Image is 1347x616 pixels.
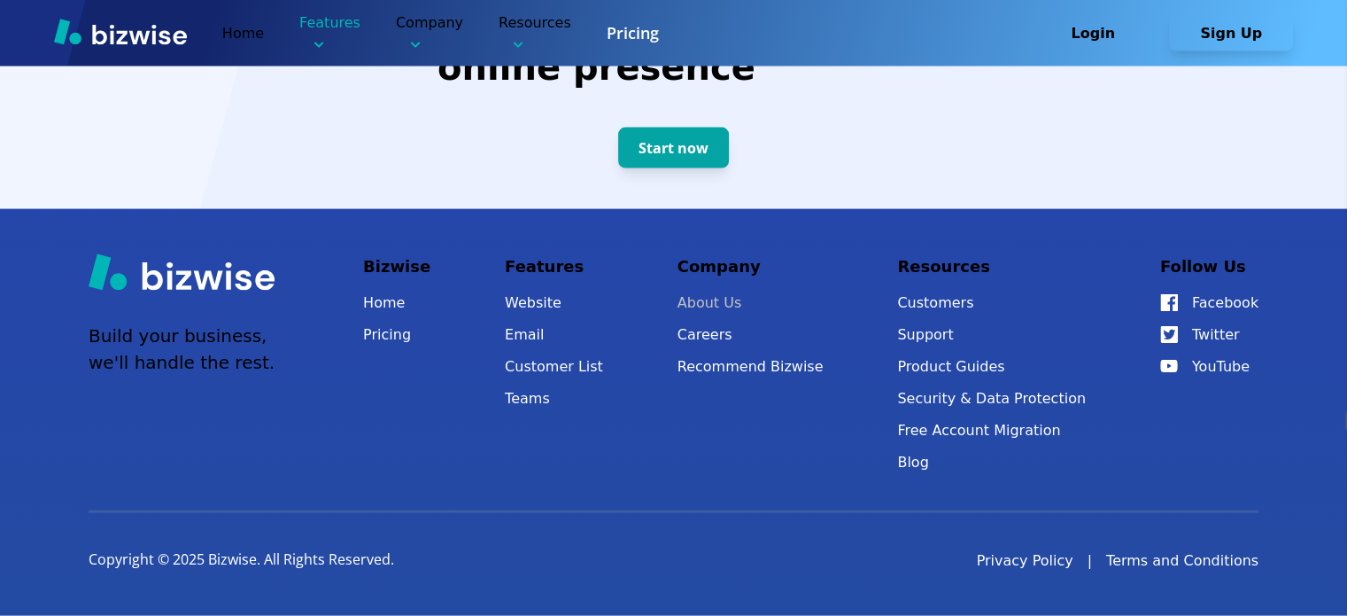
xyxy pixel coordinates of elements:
[1106,550,1258,572] a: Terms and Conditions
[363,291,430,316] a: Home
[1160,326,1178,344] img: Twitter Icon
[897,418,1086,443] a: Free Account Migration
[89,323,275,376] p: Build your business, we'll handle the rest.
[897,323,1086,347] button: Support
[677,355,824,379] a: Recommend Bizwise
[897,253,1086,280] p: Resources
[505,253,603,280] p: Features
[505,323,603,347] a: Email
[1160,360,1178,372] img: YouTube Icon
[499,12,571,54] p: Resources
[505,355,603,379] a: Customer List
[607,22,659,44] a: Pricing
[897,386,1086,411] a: Security & Data Protection
[505,386,603,411] a: Teams
[363,253,430,280] p: Bizwise
[1160,294,1178,312] img: Facebook Icon
[618,92,729,168] a: Start now
[1088,550,1092,572] div: |
[897,291,1086,316] a: Customers
[1160,355,1258,379] a: YouTube
[89,550,394,570] p: Copyright © 2025 Bizwise. All Rights Reserved.
[677,253,824,280] p: Company
[1169,25,1293,42] a: Sign Up
[1169,16,1293,51] button: Sign Up
[677,323,824,347] a: Careers
[505,291,603,316] a: Website
[897,450,1086,475] a: Blog
[1160,291,1258,316] a: Facebook
[976,550,1072,572] a: Privacy Policy
[299,12,360,54] p: Features
[1031,16,1155,51] button: Login
[222,25,264,42] a: Home
[1160,323,1258,347] a: Twitter
[677,291,824,316] a: About Us
[396,12,463,54] p: Company
[897,355,1086,379] a: Product Guides
[1160,253,1258,280] p: Follow Us
[54,19,187,45] img: Bizwise Logo
[363,323,430,347] a: Pricing
[618,128,729,168] button: Start now
[1031,25,1169,42] a: Login
[89,253,275,291] img: Bizwise Logo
